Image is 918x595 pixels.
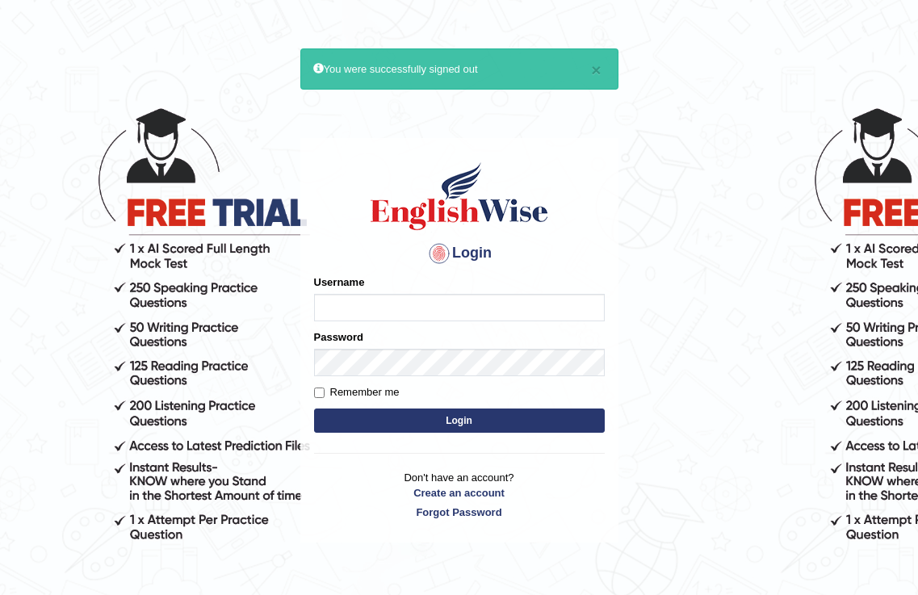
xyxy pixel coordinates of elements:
a: Create an account [314,485,605,501]
label: Password [314,329,363,345]
div: You were successfully signed out [300,48,618,90]
button: × [591,61,601,78]
img: Logo of English Wise sign in for intelligent practice with AI [367,160,551,233]
a: Forgot Password [314,505,605,520]
label: Username [314,274,365,290]
label: Remember me [314,384,400,400]
p: Don't have an account? [314,470,605,520]
button: Login [314,409,605,433]
h4: Login [314,241,605,266]
input: Remember me [314,388,325,398]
